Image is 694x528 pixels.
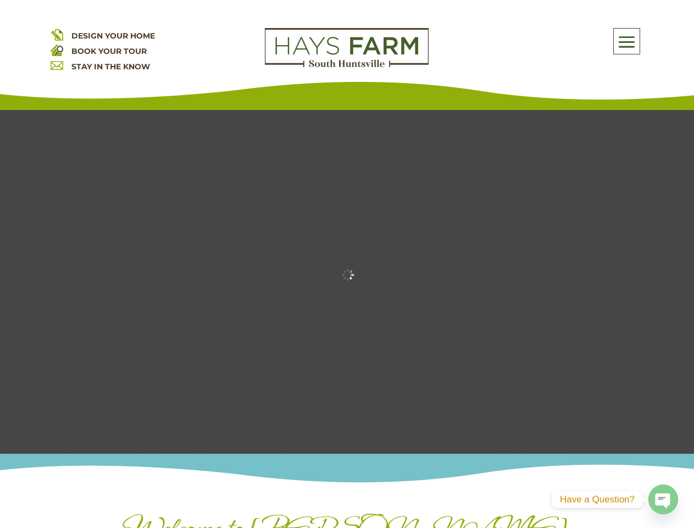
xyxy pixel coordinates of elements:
[71,31,155,41] a: DESIGN YOUR HOME
[51,43,63,56] img: book your home tour
[265,28,429,68] img: Logo
[265,60,429,70] a: hays farm homes huntsville development
[71,46,147,56] a: BOOK YOUR TOUR
[71,62,150,71] a: STAY IN THE KNOW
